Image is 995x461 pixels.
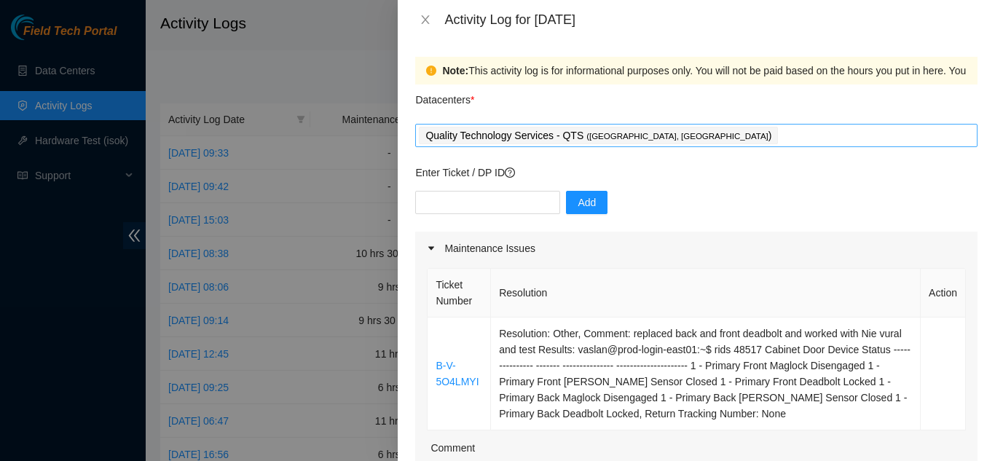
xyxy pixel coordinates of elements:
[427,244,436,253] span: caret-right
[415,232,978,265] div: Maintenance Issues
[566,191,607,214] button: Add
[428,269,491,318] th: Ticket Number
[491,269,921,318] th: Resolution
[415,165,978,181] p: Enter Ticket / DP ID
[436,360,479,387] a: B-V-5O4LMYI
[444,12,978,28] div: Activity Log for [DATE]
[426,66,436,76] span: exclamation-circle
[425,127,771,144] p: Quality Technology Services - QTS )
[921,269,966,318] th: Action
[415,13,436,27] button: Close
[415,84,474,108] p: Datacenters
[491,318,921,430] td: Resolution: Other, Comment: replaced back and front deadbolt and worked with Nie vural and test R...
[578,194,596,210] span: Add
[420,14,431,25] span: close
[505,168,515,178] span: question-circle
[430,440,475,456] label: Comment
[442,63,468,79] strong: Note:
[586,132,768,141] span: ( [GEOGRAPHIC_DATA], [GEOGRAPHIC_DATA]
